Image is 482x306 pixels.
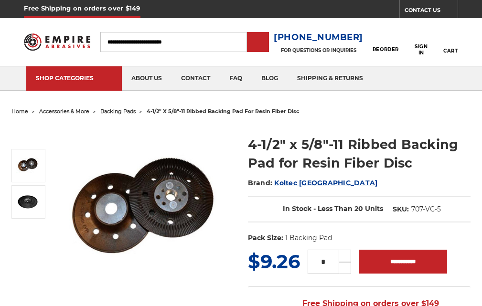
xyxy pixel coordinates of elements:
[58,125,234,300] img: 4.5 inch ribbed thermo plastic resin fiber disc backing pad
[443,28,458,55] a: Cart
[16,195,40,209] img: 4-1/2 inch ribbed back up pad for fibre discs
[411,204,441,214] dd: 707-VC-5
[248,179,273,187] span: Brand:
[100,108,136,115] a: backing pads
[248,233,283,243] dt: Pack Size:
[274,47,363,53] p: FOR QUESTIONS OR INQUIRIES
[405,5,458,18] a: CONTACT US
[288,66,373,91] a: shipping & returns
[283,204,311,213] span: In Stock
[354,204,363,213] span: 20
[373,32,399,52] a: Reorder
[274,31,363,44] a: [PHONE_NUMBER]
[24,29,90,55] img: Empire Abrasives
[274,179,377,187] a: Koltec [GEOGRAPHIC_DATA]
[373,46,399,53] span: Reorder
[365,204,383,213] span: Units
[285,233,332,243] dd: 1 Backing Pad
[220,66,252,91] a: faq
[443,48,458,54] span: Cart
[248,135,471,172] h1: 4-1/2" x 5/8"-11 Ribbed Backing Pad for Resin Fiber Disc
[36,74,112,82] div: SHOP CATEGORIES
[248,33,268,52] input: Submit
[147,108,300,115] span: 4-1/2" x 5/8"-11 ribbed backing pad for resin fiber disc
[411,43,430,56] span: Sign In
[122,66,171,91] a: about us
[313,204,353,213] span: - Less Than
[11,108,28,115] a: home
[39,108,89,115] a: accessories & more
[393,204,409,214] dt: SKU:
[248,250,300,273] span: $9.26
[16,154,40,178] img: 4.5 inch ribbed thermo plastic resin fiber disc backing pad
[252,66,288,91] a: blog
[171,66,220,91] a: contact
